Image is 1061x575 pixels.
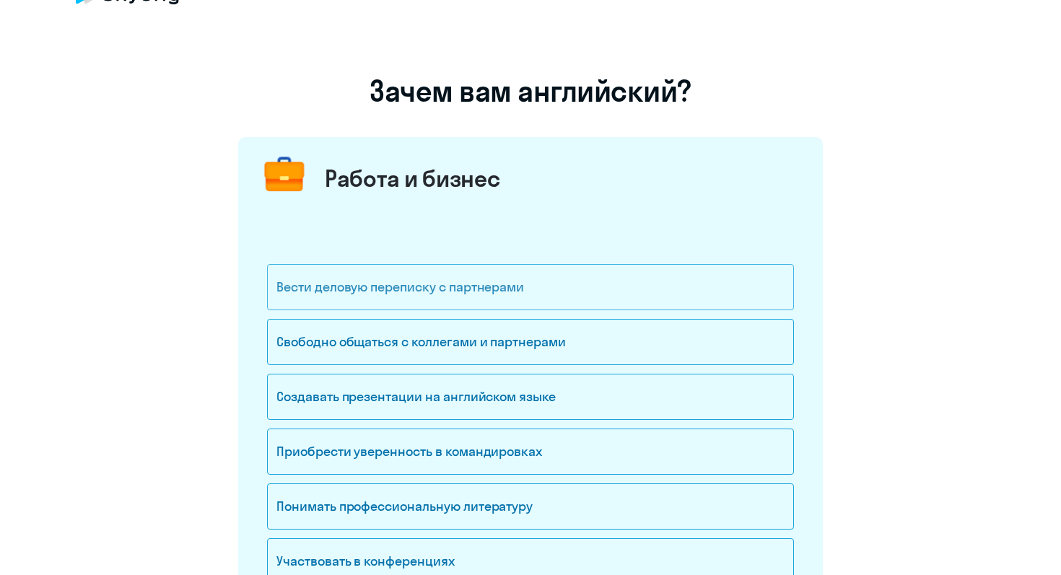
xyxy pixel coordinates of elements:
h1: Зачем вам английский? [238,74,823,108]
img: briefcase.png [258,149,311,202]
div: Свободно общаться с коллегами и партнерами [267,319,794,365]
div: Вести деловую переписку с партнерами [267,264,794,310]
div: Понимать профессиональную литературу [267,483,794,530]
div: Приобрести уверенность в командировках [267,429,794,475]
div: Создавать презентации на английском языке [267,374,794,420]
div: Работа и бизнес [325,164,500,193]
